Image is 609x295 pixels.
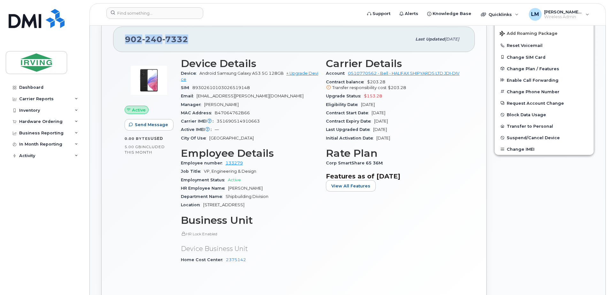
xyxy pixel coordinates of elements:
span: [PERSON_NAME] [204,102,239,107]
div: Quicklinks [476,8,523,21]
span: [DATE] [376,136,390,140]
span: Enable Call Forwarding [507,78,559,82]
a: 133279 [226,161,243,165]
span: [DATE] [373,127,387,132]
button: Change IMEI [495,143,594,155]
span: [DATE] [361,102,375,107]
span: Suspend/Cancel Device [507,135,560,140]
span: [STREET_ADDRESS] [203,202,244,207]
span: [DATE] [374,119,388,124]
span: 351690514910663 [217,119,260,124]
span: [EMAIL_ADDRESS][PERSON_NAME][DOMAIN_NAME] [197,94,304,98]
button: Send Message [125,119,173,131]
span: Active [228,178,241,182]
span: Employment Status [181,178,228,182]
span: HR Employee Name [181,186,228,191]
span: Account [326,71,348,76]
a: Support [363,7,395,20]
span: Contract balance [326,79,367,84]
span: Last Upgraded Date [326,127,373,132]
input: Find something... [106,7,203,19]
h3: Carrier Details [326,58,463,69]
span: [DATE] [372,110,385,115]
span: Device [181,71,199,76]
button: Transfer to Personal [495,120,594,132]
a: + Upgrade Device [181,71,318,81]
button: View All Features [326,180,376,192]
span: Active [132,107,146,113]
span: used [150,136,163,141]
h3: Features as of [DATE] [326,172,463,180]
span: 240 [142,34,162,44]
span: B47064762B66 [215,110,250,115]
span: 7332 [162,34,188,44]
span: LM [531,11,539,18]
button: Block Data Usage [495,109,594,120]
h3: Device Details [181,58,318,69]
h3: Employee Details [181,147,318,159]
span: Corp SmartShare 65 36M [326,161,386,165]
span: SIM [181,85,192,90]
span: Location [181,202,203,207]
button: Suspend/Cancel Device [495,132,594,143]
span: Job Title [181,169,204,174]
span: 5.00 GB [125,145,142,149]
span: $153.28 [364,94,382,98]
span: City Of Use [181,136,209,140]
span: Last updated [415,37,445,42]
span: Contract Start Date [326,110,372,115]
span: Home Cost Center [181,257,226,262]
span: Knowledge Base [433,11,471,17]
h3: Rate Plan [326,147,463,159]
div: Leppard, Myke [524,8,594,21]
span: 89302610103026519148 [192,85,250,90]
span: Add Roaming Package [500,31,558,37]
span: VP, Engineering & Design [204,169,256,174]
h3: Business Unit [181,215,318,226]
span: View All Features [331,183,370,189]
span: Support [373,11,390,17]
span: — [215,127,219,132]
span: [PERSON_NAME], Myke [544,9,582,14]
a: Alerts [395,7,423,20]
span: included this month [125,144,165,155]
button: Enable Call Forwarding [495,74,594,86]
button: Change SIM Card [495,51,594,63]
span: Change Plan / Features [507,66,559,71]
img: image20231002-3703462-kjv75p.jpeg [130,61,168,99]
p: HR Lock Enabled [181,231,318,237]
span: [PERSON_NAME] [228,186,263,191]
span: Department Name [181,194,226,199]
span: $203.28 [326,79,463,91]
span: Manager [181,102,204,107]
span: Send Message [135,122,168,128]
a: 0510770562 - Bell - HALIFAX SHIPYARDS LTD JDI-DIV [348,71,459,76]
span: Active IMEI [181,127,215,132]
span: Employee number [181,161,226,165]
span: [GEOGRAPHIC_DATA] [209,136,254,140]
span: Upgrade Status [326,94,364,98]
button: Change Plan / Features [495,63,594,74]
span: $203.28 [388,85,406,90]
span: Initial Activation Date [326,136,376,140]
span: Transfer responsibility cost [332,85,387,90]
span: Carrier IMEI [181,119,217,124]
button: Change Phone Number [495,86,594,97]
a: 2375142 [226,257,246,262]
a: Knowledge Base [423,7,476,20]
span: Alerts [405,11,418,17]
span: Quicklinks [489,12,512,17]
span: 0.00 Bytes [125,136,150,141]
span: Android Samsung Galaxy A53 5G 128GB [199,71,284,76]
button: Request Account Change [495,97,594,109]
button: Add Roaming Package [495,26,594,40]
span: Contract Expiry Date [326,119,374,124]
button: Reset Voicemail [495,40,594,51]
span: Email [181,94,197,98]
span: Eligibility Date [326,102,361,107]
span: MAC Address [181,110,215,115]
p: Device Business Unit [181,244,318,253]
span: Wireless Admin [544,14,582,19]
span: 902 [125,34,188,44]
span: [DATE] [445,37,459,42]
